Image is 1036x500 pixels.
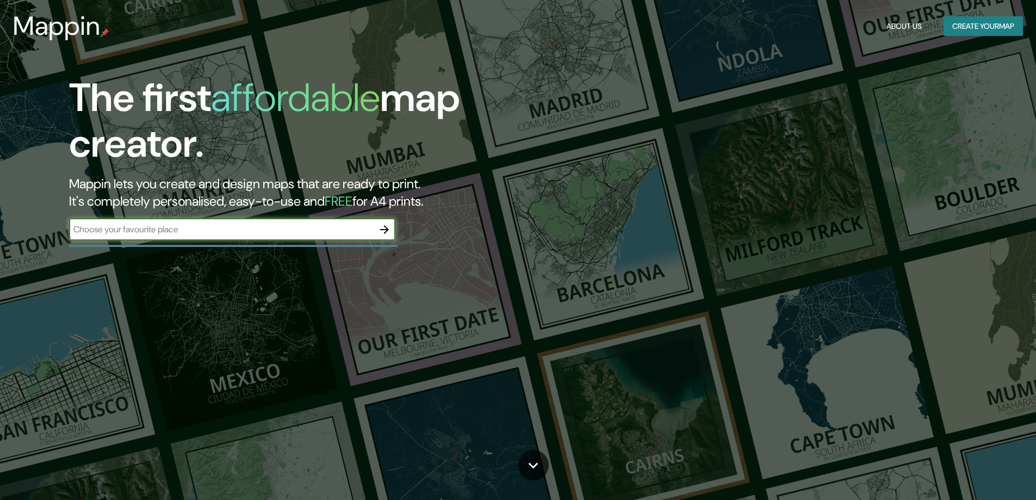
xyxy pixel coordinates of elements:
[944,16,1023,36] button: Create yourmap
[211,72,380,123] h1: affordable
[13,11,101,41] h3: Mappin
[69,175,587,210] h2: Mappin lets you create and design maps that are ready to print. It's completely personalised, eas...
[69,223,374,236] input: Choose your favourite place
[101,28,109,37] img: mappin-pin
[325,193,352,209] h5: FREE
[882,16,926,36] button: About Us
[69,75,587,175] h1: The first map creator.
